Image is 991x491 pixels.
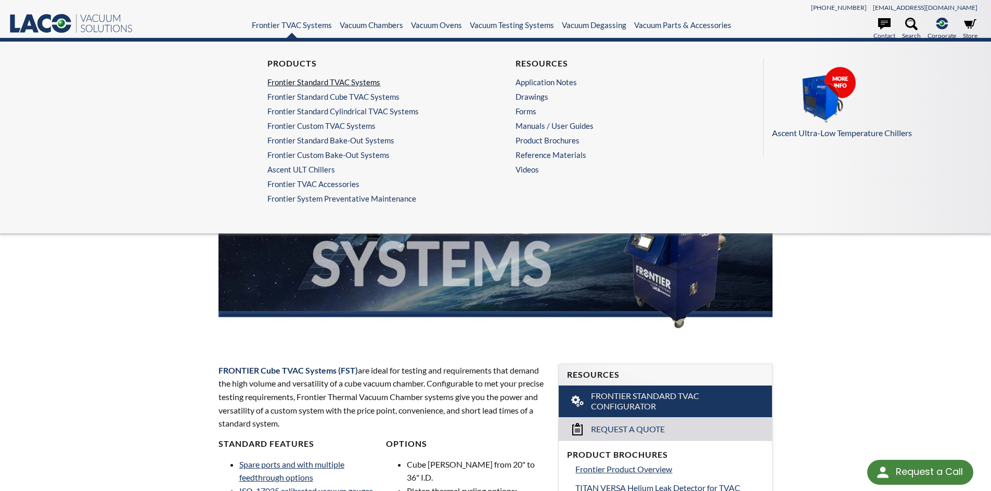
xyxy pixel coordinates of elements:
a: Videos [516,165,724,174]
a: Product Brochures [516,136,718,145]
h4: Resources [567,369,764,380]
h4: Product Brochures [567,449,764,460]
a: Frontier TVAC Accessories [267,179,470,189]
a: Reference Materials [516,150,718,160]
a: Frontier Standard TVAC Configurator [559,386,772,418]
span: FRONTIER Cube TVAC Systems (FST) [218,365,358,375]
span: Frontier Standard TVAC Configurator [591,391,741,413]
a: Frontier Custom TVAC Systems [267,121,470,130]
span: Frontier Product Overview [575,464,672,474]
p: are ideal for testing and requirements that demand the high volume and versatility of a cube vacu... [218,364,546,430]
a: [EMAIL_ADDRESS][DOMAIN_NAME] [873,4,977,11]
a: Vacuum Ovens [411,20,462,30]
a: Frontier Standard Bake-Out Systems [267,136,470,145]
img: Ascent_Chillers_Pods__LVS_.png [772,67,876,125]
a: Ascent Ultra-Low Temperature Chillers [772,67,971,140]
a: Drawings [516,92,718,101]
a: [PHONE_NUMBER] [811,4,867,11]
span: Corporate [928,31,956,41]
a: Vacuum Parts & Accessories [634,20,731,30]
a: Frontier Standard Cylindrical TVAC Systems [267,107,470,116]
a: Forms [516,107,718,116]
a: Application Notes [516,77,718,87]
h4: Standard Features [218,439,378,449]
a: Frontier System Preventative Maintenance [267,194,475,203]
img: FST Cube TVAC Systems header [218,123,773,344]
h4: Products [267,58,470,69]
a: Frontier TVAC Systems [252,20,332,30]
a: Vacuum Degassing [562,20,626,30]
a: Request a Quote [559,417,772,441]
a: Frontier Custom Bake-Out Systems [267,150,470,160]
a: Frontier Standard TVAC Systems [267,77,470,87]
a: Spare ports and with multiple feedthrough options [239,459,344,483]
span: Request a Quote [591,424,665,435]
li: Cube [PERSON_NAME] from 20" to 36" I.D. [407,458,546,484]
a: Manuals / User Guides [516,121,718,130]
div: Request a Call [867,460,973,485]
div: Request a Call [896,460,963,484]
a: Ascent ULT Chillers [267,165,470,174]
a: Frontier Product Overview [575,462,764,476]
a: Vacuum Chambers [340,20,403,30]
h4: Resources [516,58,718,69]
a: Frontier Standard Cube TVAC Systems [267,92,470,101]
a: Store [963,18,977,41]
a: Vacuum Testing Systems [470,20,554,30]
img: round button [874,464,891,481]
p: Ascent Ultra-Low Temperature Chillers [772,126,971,140]
a: Search [902,18,921,41]
a: Contact [873,18,895,41]
h4: Options [386,439,546,449]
